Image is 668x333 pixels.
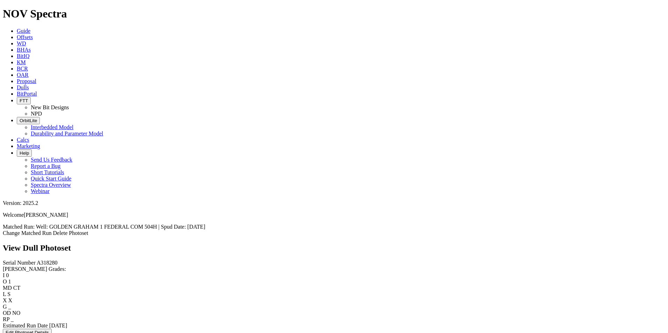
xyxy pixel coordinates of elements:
label: I [3,272,5,278]
a: Dulls [17,84,29,90]
span: S [7,291,10,297]
span: 1 [8,279,11,284]
a: Interbedded Model [31,124,73,130]
label: X [3,297,7,303]
a: Guide [17,28,30,34]
span: NO [12,310,20,316]
label: RP [3,316,9,322]
span: Well: GOLDEN GRAHAM 1 FEDERAL COM 504H | Spud Date: [DATE] [36,224,205,230]
a: Proposal [17,78,36,84]
div: [PERSON_NAME] Grades: [3,266,665,272]
span: Matched Run: [3,224,35,230]
a: Change Matched Run [3,230,52,236]
span: Help [20,150,29,156]
a: NPD [31,111,42,117]
a: BHAs [17,47,31,53]
a: BitIQ [17,53,29,59]
span: [DATE] [49,323,67,328]
label: MD [3,285,12,291]
button: OrbitLite [17,117,40,124]
span: _ [8,304,11,310]
a: Report a Bug [31,163,60,169]
a: Offsets [17,34,33,40]
div: Version: 2025.2 [3,200,665,206]
label: L [3,291,6,297]
a: Short Tutorials [31,169,64,175]
a: Send Us Feedback [31,157,72,163]
a: BCR [17,66,28,72]
span: _ [11,316,14,322]
span: A318280 [37,260,58,266]
span: X [8,297,13,303]
span: 0 [6,272,9,278]
button: Help [17,149,32,157]
label: Estimated Run Date [3,323,48,328]
a: Marketing [17,143,40,149]
a: BitPortal [17,91,37,97]
a: KM [17,59,26,65]
label: Serial Number [3,260,36,266]
button: FTT [17,97,31,104]
h1: NOV Spectra [3,7,665,20]
span: FTT [20,98,28,103]
a: Webinar [31,188,50,194]
span: OrbitLite [20,118,37,123]
span: CT [13,285,20,291]
a: OAR [17,72,29,78]
h2: View Dull Photoset [3,243,665,253]
a: Delete Photoset [53,230,88,236]
label: OD [3,310,11,316]
p: Welcome [3,212,665,218]
a: Calcs [17,137,29,143]
span: [PERSON_NAME] [24,212,68,218]
a: Durability and Parameter Model [31,131,103,136]
a: Quick Start Guide [31,176,71,182]
a: WD [17,40,26,46]
a: New Bit Designs [31,104,69,110]
a: Spectra Overview [31,182,71,188]
label: O [3,279,7,284]
label: G [3,304,7,310]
